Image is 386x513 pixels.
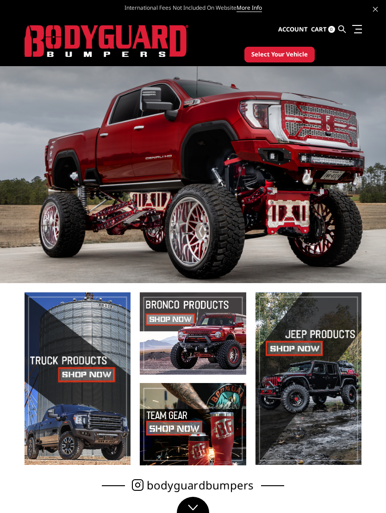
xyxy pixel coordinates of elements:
[25,25,189,57] img: BODYGUARD BUMPERS
[343,138,353,153] button: 1 of 5
[244,47,315,62] button: Select Your Vehicle
[251,50,308,59] span: Select Your Vehicle
[278,17,308,42] a: Account
[311,17,335,42] a: Cart 0
[343,153,353,167] button: 2 of 5
[278,25,308,33] span: Account
[311,25,327,33] span: Cart
[343,167,353,182] button: 3 of 5
[237,4,262,12] a: More Info
[343,182,353,197] button: 4 of 5
[343,197,353,211] button: 5 of 5
[177,497,209,513] a: Click to Down
[147,480,254,490] span: bodyguardbumpers
[328,26,335,33] span: 0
